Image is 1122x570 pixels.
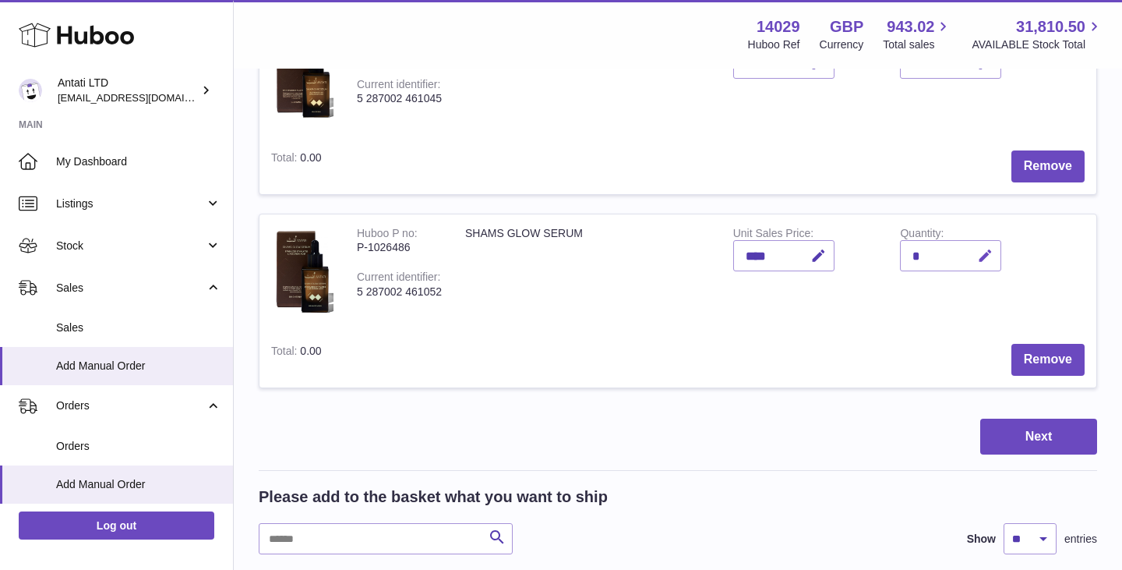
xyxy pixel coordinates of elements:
[19,512,214,540] a: Log out
[56,439,221,454] span: Orders
[259,487,608,508] h2: Please add to the basket what you want to ship
[56,359,221,374] span: Add Manual Order
[56,477,221,492] span: Add Manual Order
[271,151,300,168] label: Total
[56,196,205,211] span: Listings
[1016,16,1085,37] span: 31,810.50
[757,16,800,37] strong: 14029
[357,285,442,299] div: 5 287002 461052
[453,214,722,332] td: SHAMS GLOW SERUM
[883,37,952,52] span: Total sales
[56,281,205,296] span: Sales
[357,78,440,94] div: Current identifier
[883,16,952,52] a: 943.02 Total sales
[1011,344,1085,376] button: Remove
[820,37,864,52] div: Currency
[58,76,198,105] div: Antati LTD
[900,227,944,243] label: Quantity
[56,320,221,335] span: Sales
[56,154,221,169] span: My Dashboard
[357,240,442,255] div: P-1026486
[56,398,205,413] span: Orders
[357,91,442,106] div: 5 287002 461045
[271,33,333,123] img: SAHARA SHINE SERUM
[980,419,1097,455] button: Next
[887,16,934,37] span: 943.02
[271,345,300,361] label: Total
[357,227,418,243] div: Huboo P no
[357,271,440,287] div: Current identifier
[748,37,800,52] div: Huboo Ref
[972,16,1103,52] a: 31,810.50 AVAILABLE Stock Total
[830,16,863,37] strong: GBP
[453,21,722,139] td: SAHARA SHINE SERUM
[967,532,996,547] label: Show
[1011,150,1085,182] button: Remove
[19,79,42,102] img: toufic@antatiskin.com
[300,151,321,164] span: 0.00
[972,37,1103,52] span: AVAILABLE Stock Total
[271,226,333,317] img: SHAMS GLOW SERUM
[56,239,205,253] span: Stock
[58,91,229,104] span: [EMAIL_ADDRESS][DOMAIN_NAME]
[1064,532,1097,547] span: entries
[300,345,321,357] span: 0.00
[733,227,813,243] label: Unit Sales Price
